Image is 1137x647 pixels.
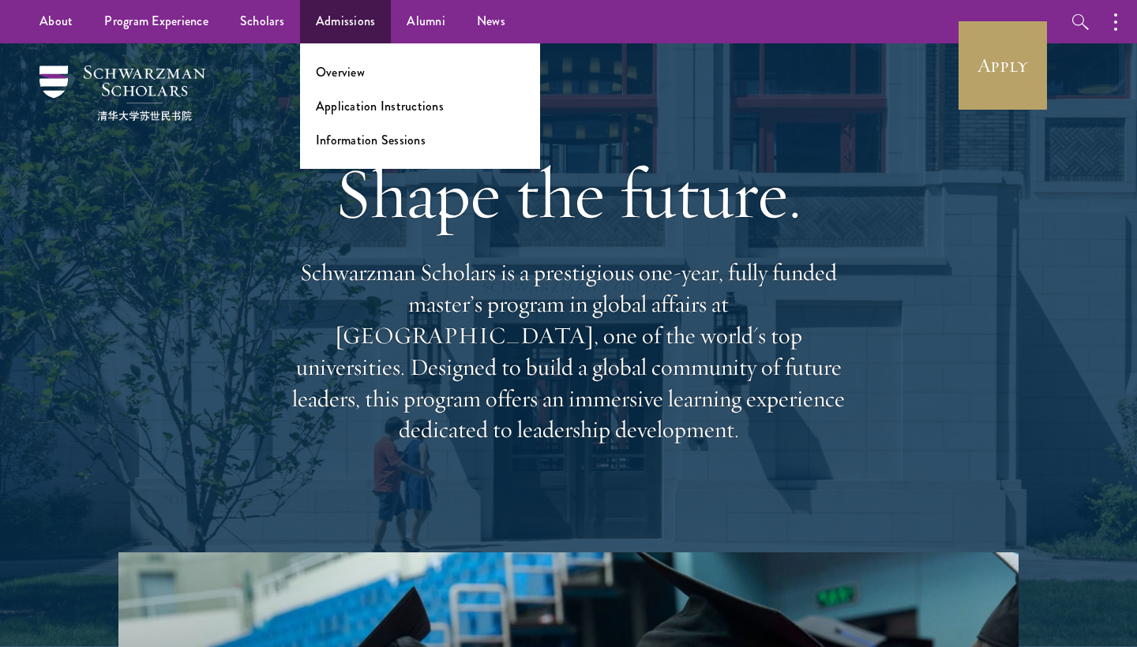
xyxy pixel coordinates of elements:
[316,97,444,115] a: Application Instructions
[316,63,365,81] a: Overview
[284,257,853,446] p: Schwarzman Scholars is a prestigious one-year, fully funded master’s program in global affairs at...
[284,149,853,237] h1: Shape the future.
[316,131,426,149] a: Information Sessions
[39,65,205,121] img: Schwarzman Scholars
[959,21,1047,110] a: Apply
